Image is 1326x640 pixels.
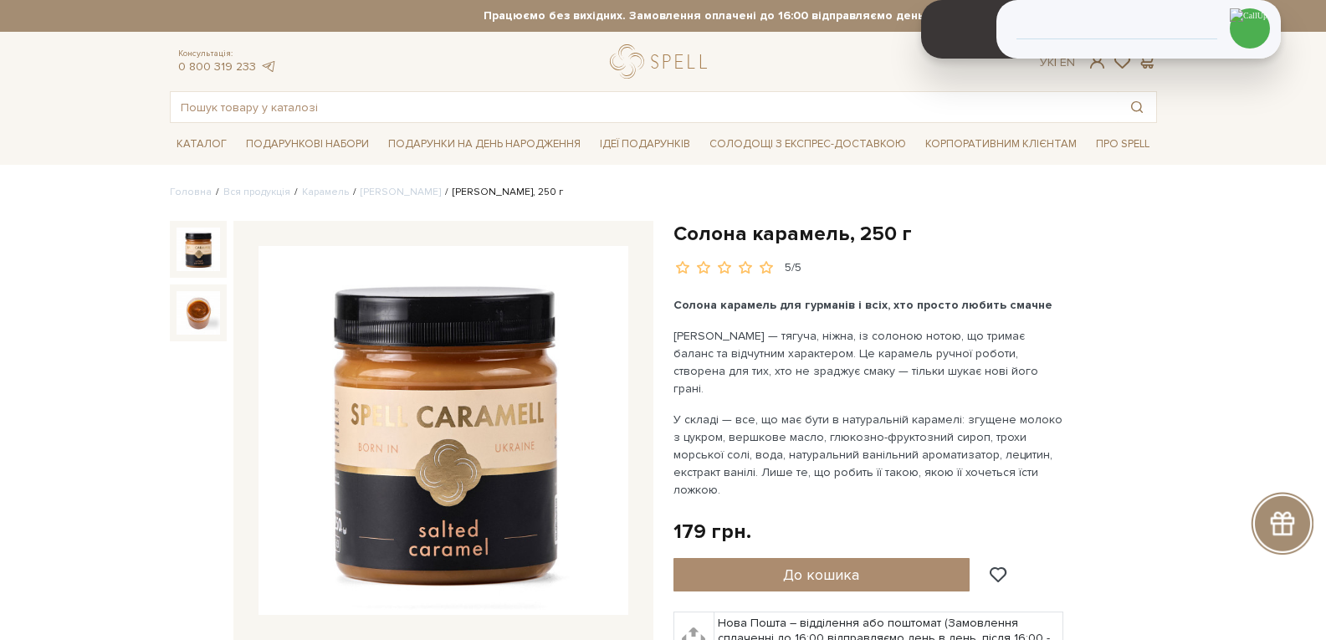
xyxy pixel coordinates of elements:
span: | [1054,55,1057,69]
span: Подарунки на День народження [381,131,587,157]
img: Солона карамель, 250 г [177,228,220,271]
div: 179 грн. [673,519,751,545]
span: Консультація: [178,49,277,59]
button: До кошика [673,558,970,591]
a: Корпоративним клієнтам [919,130,1083,158]
span: Подарункові набори [239,131,376,157]
a: 0 800 319 233 [178,59,256,74]
img: Солона карамель, 250 г [259,246,628,616]
b: Солона карамель для гурманів і всіх, хто просто любить смачне [673,298,1052,312]
li: [PERSON_NAME], 250 г [441,185,563,200]
a: telegram [260,59,277,74]
span: До кошика [783,566,859,584]
a: Головна [170,186,212,198]
a: En [1060,55,1075,69]
div: 5/5 [785,260,801,276]
button: Пошук товару у каталозі [1118,92,1156,122]
span: Про Spell [1089,131,1156,157]
p: У складі — все, що має бути в натуральній карамелі: згущене молоко з цукром, вершкове масло, глюк... [673,411,1066,499]
h1: Солона карамель, 250 г [673,221,1157,247]
a: logo [610,44,714,79]
img: Солона карамель, 250 г [177,291,220,335]
a: Вся продукція [223,186,290,198]
input: Пошук товару у каталозі [171,92,1118,122]
div: Ук [1040,55,1075,70]
p: [PERSON_NAME] — тягуча, ніжна, із солоною нотою, що тримає баланс та відчутним характером. Це кар... [673,327,1066,397]
span: Каталог [170,131,233,157]
strong: Працюємо без вихідних. Замовлення оплачені до 16:00 відправляємо день в день, після 16:00 - насту... [318,8,1305,23]
a: Карамель [302,186,349,198]
a: [PERSON_NAME] [361,186,441,198]
span: Ідеї подарунків [593,131,697,157]
a: Солодощі з експрес-доставкою [703,130,913,158]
